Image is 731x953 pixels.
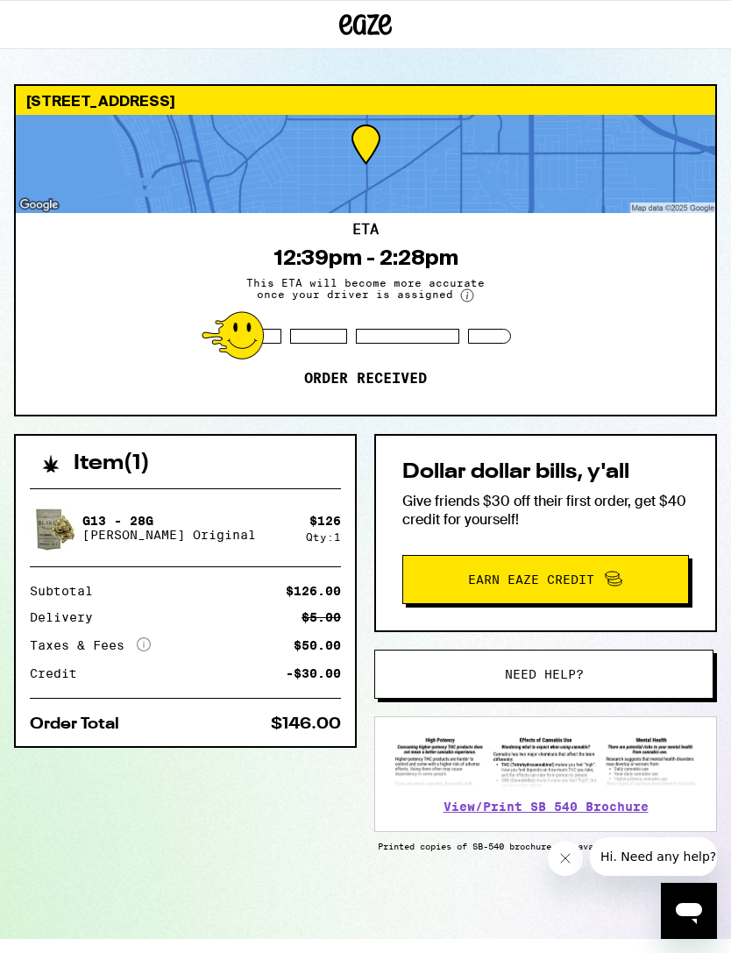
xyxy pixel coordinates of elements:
[393,735,699,788] img: SB 540 Brochure preview
[30,585,105,597] div: Subtotal
[74,453,150,474] h2: Item ( 1 )
[30,667,89,679] div: Credit
[30,637,151,653] div: Taxes & Fees
[548,841,583,876] iframe: Close message
[304,370,427,388] p: Order received
[30,611,105,623] div: Delivery
[402,462,689,483] h2: Dollar dollar bills, y'all
[30,503,79,552] img: G13 - 28g
[444,800,649,814] a: View/Print SB 540 Brochure
[16,86,715,115] div: [STREET_ADDRESS]
[82,514,256,528] p: G13 - 28g
[374,650,713,699] button: Need help?
[286,585,341,597] div: $126.00
[286,667,341,679] div: -$30.00
[234,277,497,302] span: This ETA will become more accurate once your driver is assigned
[590,837,717,876] iframe: Message from company
[352,223,379,237] h2: ETA
[309,514,341,528] div: $ 126
[306,531,341,543] div: Qty: 1
[302,611,341,623] div: $5.00
[294,639,341,651] div: $50.00
[271,716,341,732] div: $146.00
[402,492,689,529] p: Give friends $30 off their first order, get $40 credit for yourself!
[374,841,717,851] p: Printed copies of SB-540 brochure are available with your driver
[273,245,458,270] div: 12:39pm - 2:28pm
[82,528,256,542] p: [PERSON_NAME] Original
[402,555,689,604] button: Earn Eaze Credit
[468,573,594,586] span: Earn Eaze Credit
[505,668,584,680] span: Need help?
[661,883,717,939] iframe: Button to launch messaging window
[30,716,131,732] div: Order Total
